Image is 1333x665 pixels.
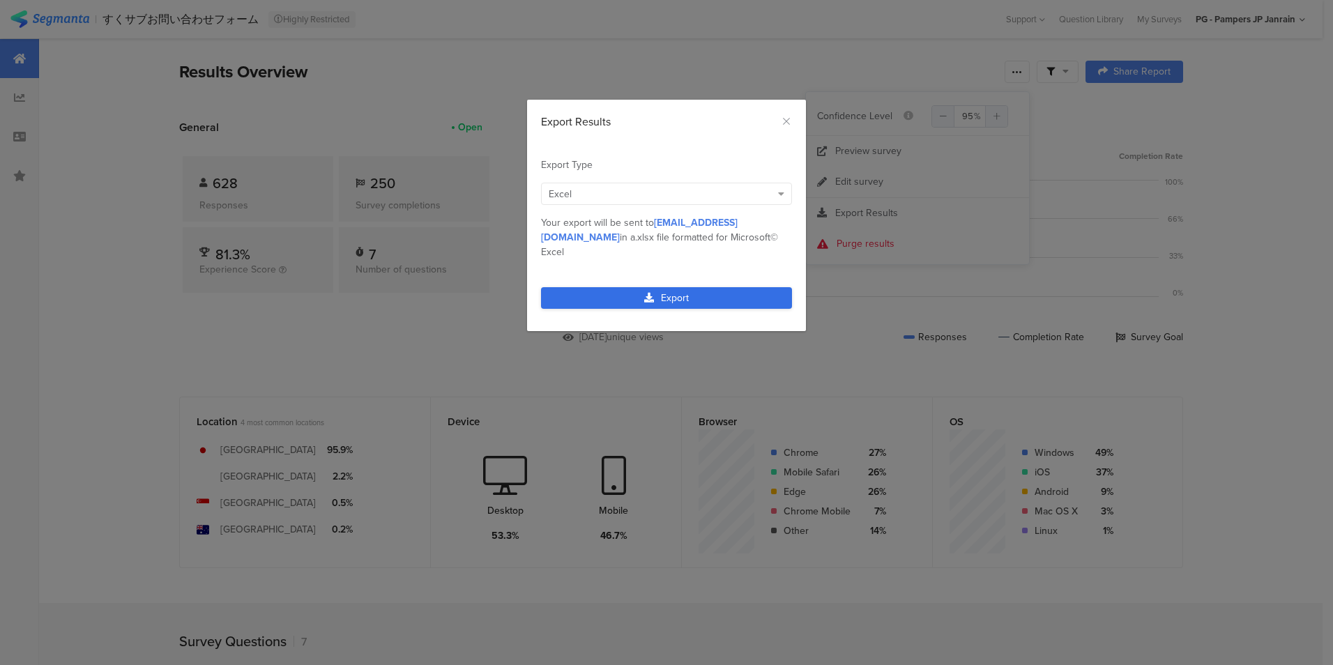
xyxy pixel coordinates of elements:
[541,215,738,245] span: [EMAIL_ADDRESS][DOMAIN_NAME]
[541,158,792,172] div: Export Type
[541,114,792,130] div: Export Results
[541,230,778,259] span: .xlsx file formatted for Microsoft© Excel
[541,215,792,259] div: Your export will be sent to in a
[527,100,806,331] div: dialog
[541,287,792,309] a: Export
[781,114,792,130] button: Close
[549,187,572,201] span: Excel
